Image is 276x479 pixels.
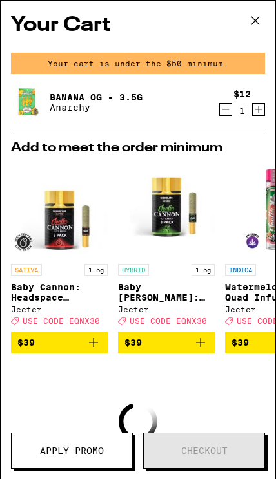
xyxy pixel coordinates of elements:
a: Open page for Baby Cannon: Headspace Infused 3-Pack - 1.5g from Jeeter [11,161,108,332]
span: Apply Promo [40,446,104,455]
img: Jeeter - Baby Cannon: Headspace Infused 3-Pack - 1.5g [11,161,108,258]
span: $39 [17,337,35,348]
button: Increment [252,103,265,116]
a: Open page for Baby Cannon: Sherblato Infused 3-Pack - 1.5g from Jeeter [118,161,215,332]
div: Jeeter [118,305,215,314]
span: $39 [124,337,142,348]
button: Apply Promo [11,433,133,469]
span: USE CODE EQNX30 [130,317,207,325]
p: Anarchy [50,102,143,113]
button: Add to bag [11,332,108,353]
p: INDICA [225,264,256,276]
span: USE CODE EQNX30 [23,317,100,325]
span: $39 [232,337,249,348]
a: Banana OG - 3.5g [50,92,143,102]
p: 1.5g [192,264,215,276]
button: Decrement [219,103,232,116]
p: Baby [PERSON_NAME]: Sherblato Infused 3-Pack - 1.5g [118,282,215,303]
button: Add to bag [118,332,215,353]
h2: Your Cart [11,11,265,40]
div: Your cart is under the $50 minimum. [11,53,265,74]
p: SATIVA [11,264,42,276]
button: Checkout [143,433,265,469]
p: HYBRID [118,264,149,276]
span: Hi. Need any help? [9,10,106,22]
div: 1 [233,106,251,116]
h2: Add to meet the order minimum [11,142,265,155]
span: Checkout [181,446,228,455]
div: Jeeter [11,305,108,314]
img: Jeeter - Baby Cannon: Sherblato Infused 3-Pack - 1.5g [118,161,215,258]
p: 1.5g [84,264,108,276]
p: Baby Cannon: Headspace Infused 3-Pack - 1.5g [11,282,108,303]
img: Banana OG - 3.5g [11,84,47,120]
div: $12 [233,89,251,99]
